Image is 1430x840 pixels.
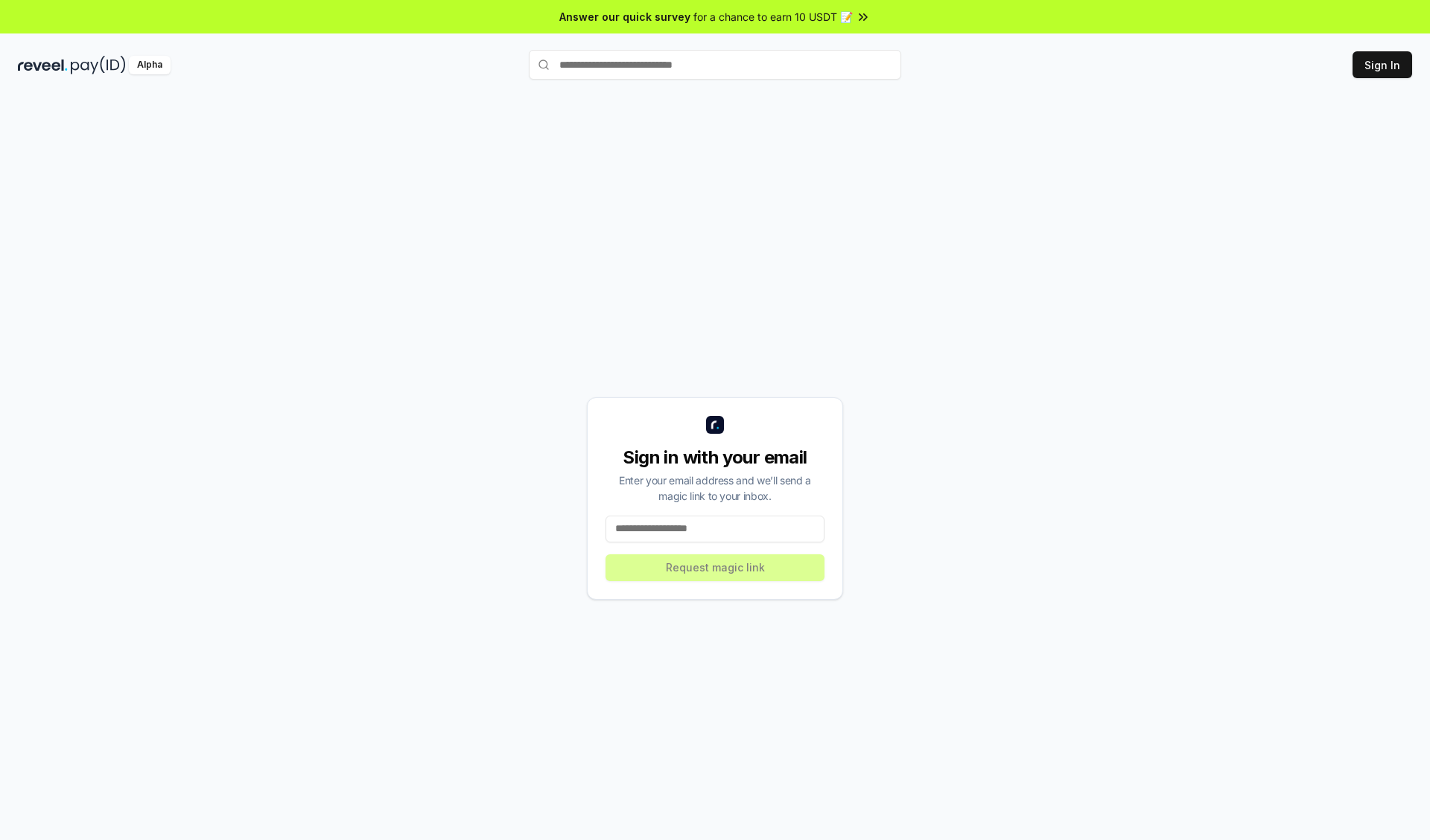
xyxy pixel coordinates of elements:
img: reveel_dark [18,56,68,74]
div: Sign in with your email [606,446,824,469]
img: logo_small [706,416,724,434]
div: Alpha [129,56,171,74]
span: for a chance to earn 10 USDT 📝 [693,9,853,25]
div: Enter your email address and we’ll send a magic link to your inbox. [606,472,824,504]
span: Answer our quick survey [559,9,690,25]
button: Sign In [1353,51,1412,78]
img: pay_id [71,56,126,74]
